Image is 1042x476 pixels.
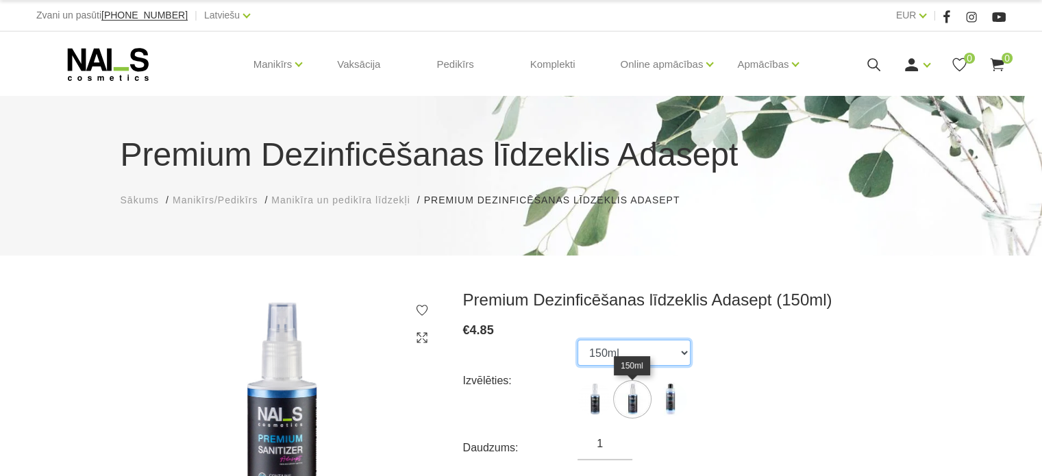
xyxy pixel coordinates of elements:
[620,37,703,92] a: Online apmācības
[463,290,922,310] h3: Premium Dezinficēšanas līdzeklis Adasept (150ml)
[121,195,160,205] span: Sākums
[615,382,649,416] img: ...
[121,193,160,208] a: Sākums
[470,323,494,337] span: 4.85
[737,37,789,92] a: Apmācības
[425,32,484,97] a: Pedikīrs
[951,56,968,73] a: 0
[964,53,975,64] span: 0
[463,437,578,459] div: Daudzums:
[173,195,258,205] span: Manikīrs/Pedikīrs
[271,193,410,208] a: Manikīra un pedikīra līdzekļi
[101,10,188,21] a: [PHONE_NUMBER]
[204,7,240,23] a: Latviešu
[253,37,293,92] a: Manikīrs
[989,56,1006,73] a: 0
[121,130,922,179] h1: Premium Dezinficēšanas līdzeklis Adasept
[519,32,586,97] a: Komplekti
[195,7,197,24] span: |
[933,7,936,24] span: |
[424,193,694,208] li: Premium Dezinficēšanas līdzeklis Adasept
[578,382,612,416] img: ...
[173,193,258,208] a: Manikīrs/Pedikīrs
[1002,53,1013,64] span: 0
[653,382,687,416] img: ...
[271,195,410,205] span: Manikīra un pedikīra līdzekļi
[36,7,188,24] div: Zvani un pasūti
[463,323,470,337] span: €
[326,32,391,97] a: Vaksācija
[463,370,578,392] div: Izvēlēties:
[896,7,917,23] a: EUR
